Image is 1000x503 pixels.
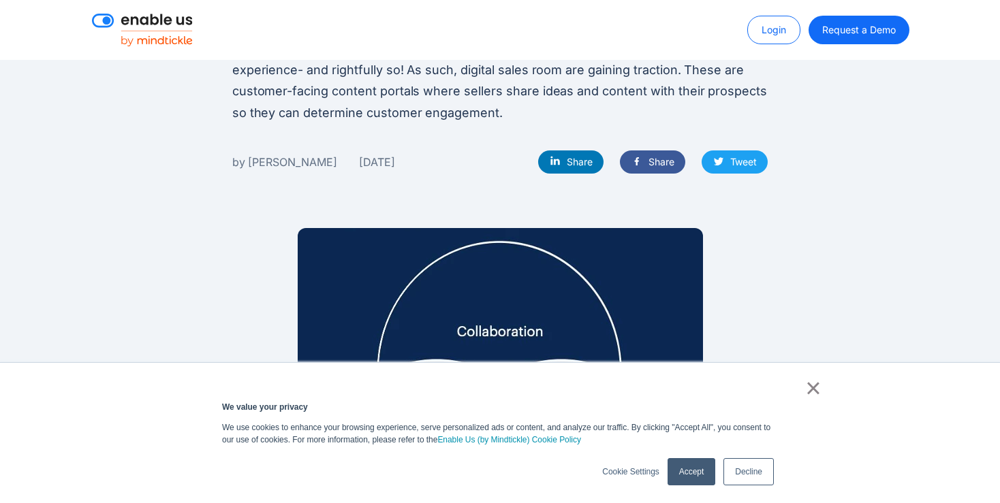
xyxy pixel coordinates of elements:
[538,150,604,174] a: Share
[805,382,822,394] a: ×
[359,153,395,171] div: [DATE]
[668,458,715,485] a: Accept
[248,153,337,171] div: [PERSON_NAME]
[702,150,768,174] a: Tweet
[620,150,685,174] a: Share
[437,434,581,446] a: Enable Us (by Mindtickle) Cookie Policy
[747,16,800,44] a: Login
[222,402,308,412] strong: We value your privacy
[232,153,245,171] div: by
[232,37,768,123] p: Sales and marketing leaders are always looking to offer their clients the ultimate sales experien...
[723,458,774,485] a: Decline
[809,16,909,44] a: Request a Demo
[222,421,778,446] p: We use cookies to enhance your browsing experience, serve personalized ads or content, and analyz...
[602,466,659,478] a: Cookie Settings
